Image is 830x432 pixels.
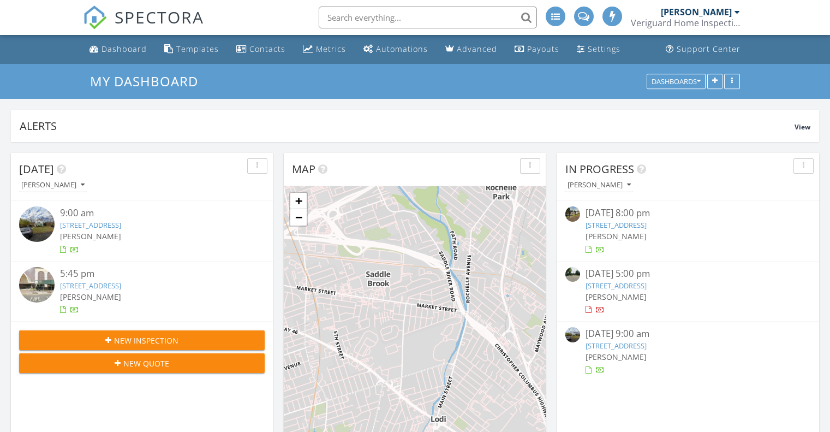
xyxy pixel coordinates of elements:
[565,267,580,282] img: streetview
[290,193,307,209] a: Zoom in
[588,44,620,54] div: Settings
[298,39,350,60] a: Metrics
[83,5,107,29] img: The Best Home Inspection Software - Spectora
[60,220,121,230] a: [STREET_ADDRESS]
[21,181,85,189] div: [PERSON_NAME]
[661,39,745,60] a: Support Center
[83,15,204,38] a: SPECTORA
[586,292,647,302] span: [PERSON_NAME]
[376,44,428,54] div: Automations
[60,281,121,291] a: [STREET_ADDRESS]
[631,17,740,28] div: Veriguard Home Inspections, LLC.
[565,206,580,221] img: streetview
[586,352,647,362] span: [PERSON_NAME]
[19,178,87,193] button: [PERSON_NAME]
[19,353,265,373] button: New Quote
[586,231,647,241] span: [PERSON_NAME]
[647,74,706,89] button: Dashboards
[565,267,811,316] a: [DATE] 5:00 pm [STREET_ADDRESS] [PERSON_NAME]
[115,5,204,28] span: SPECTORA
[572,39,625,60] a: Settings
[586,206,790,220] div: [DATE] 8:00 pm
[586,267,790,281] div: [DATE] 5:00 pm
[19,206,55,242] img: streetview
[652,78,701,85] div: Dashboards
[290,209,307,226] a: Zoom out
[19,162,54,176] span: [DATE]
[60,231,121,241] span: [PERSON_NAME]
[90,72,207,90] a: My Dashboard
[457,44,497,54] div: Advanced
[565,178,633,193] button: [PERSON_NAME]
[292,162,315,176] span: Map
[586,281,647,291] a: [STREET_ADDRESS]
[101,44,147,54] div: Dashboard
[60,292,121,302] span: [PERSON_NAME]
[114,335,178,346] span: New Inspection
[565,327,580,342] img: streetview
[527,44,559,54] div: Payouts
[565,206,811,255] a: [DATE] 8:00 pm [STREET_ADDRESS] [PERSON_NAME]
[176,44,219,54] div: Templates
[677,44,741,54] div: Support Center
[441,39,501,60] a: Advanced
[85,39,151,60] a: Dashboard
[510,39,564,60] a: Payouts
[249,44,285,54] div: Contacts
[586,327,790,341] div: [DATE] 9:00 am
[232,39,290,60] a: Contacts
[19,267,265,316] a: 5:45 pm [STREET_ADDRESS] [PERSON_NAME]
[565,327,811,376] a: [DATE] 9:00 am [STREET_ADDRESS] [PERSON_NAME]
[586,341,647,351] a: [STREET_ADDRESS]
[20,119,795,133] div: Alerts
[19,267,55,303] img: streetview
[795,122,810,132] span: View
[565,162,634,176] span: In Progress
[60,206,244,220] div: 9:00 am
[316,44,346,54] div: Metrics
[60,267,244,281] div: 5:45 pm
[586,220,647,230] a: [STREET_ADDRESS]
[661,7,732,17] div: [PERSON_NAME]
[319,7,537,28] input: Search everything...
[359,39,432,60] a: Automations (Advanced)
[568,181,631,189] div: [PERSON_NAME]
[19,330,265,350] button: New Inspection
[123,358,169,369] span: New Quote
[19,206,265,255] a: 9:00 am [STREET_ADDRESS] [PERSON_NAME]
[160,39,223,60] a: Templates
